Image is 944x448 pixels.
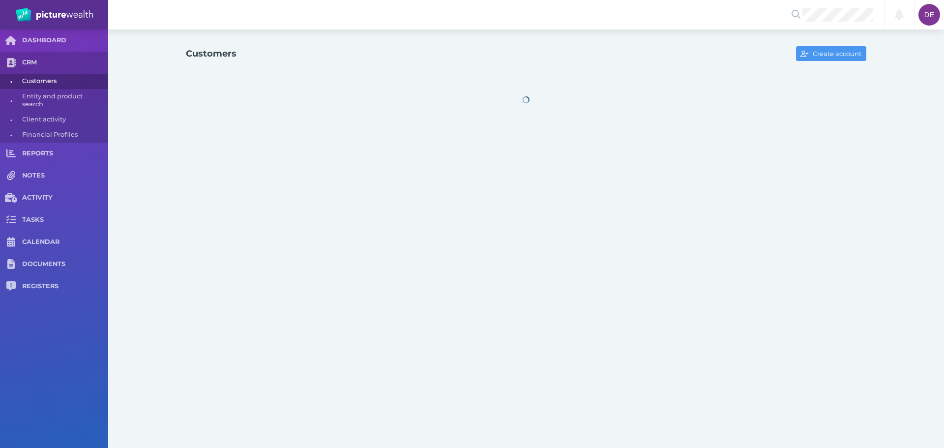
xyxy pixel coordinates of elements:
span: CRM [22,59,108,67]
span: Customers [22,74,105,89]
span: Financial Profiles [22,127,105,143]
img: PW [16,8,93,22]
span: TASKS [22,216,108,224]
span: ACTIVITY [22,194,108,202]
div: Darcie Ercegovich [918,4,940,26]
span: Create account [811,50,866,58]
span: NOTES [22,172,108,180]
span: CALENDAR [22,238,108,246]
span: DE [924,11,934,19]
h1: Customers [186,48,236,59]
button: Create account [796,46,866,61]
span: DOCUMENTS [22,260,108,269]
span: Entity and product search [22,89,105,112]
span: Client activity [22,112,105,127]
span: REGISTERS [22,282,108,291]
span: REPORTS [22,149,108,158]
span: DASHBOARD [22,36,108,45]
